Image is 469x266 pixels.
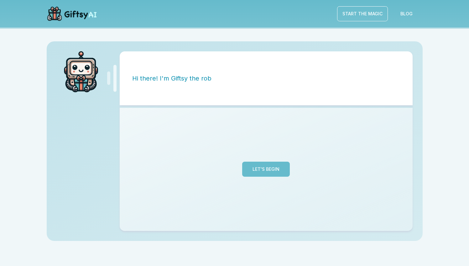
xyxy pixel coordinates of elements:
[44,4,99,24] img: GiftsyAI
[242,162,290,177] button: Let's Begin
[50,41,112,102] img: GiftsyAI
[395,6,418,21] a: Blog
[132,51,211,105] div: Hi there! I'm Giftsy the rob
[337,6,388,21] a: Start The Magic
